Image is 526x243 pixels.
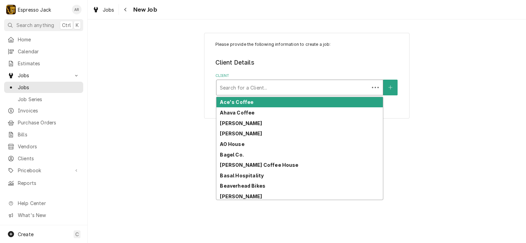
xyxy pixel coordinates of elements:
[220,120,262,126] strong: [PERSON_NAME]
[4,165,83,176] a: Go to Pricebook
[220,162,298,168] strong: [PERSON_NAME] Coffee House
[215,73,399,79] label: Client
[220,110,254,116] strong: Ahava Coffee
[4,58,83,69] a: Estimates
[220,131,262,136] strong: [PERSON_NAME]
[215,58,399,67] legend: Client Details
[4,82,83,93] a: Jobs
[215,41,399,95] div: Job Create/Update Form
[18,107,80,114] span: Invoices
[6,5,16,14] div: Espresso Jack's Avatar
[18,96,80,103] span: Job Series
[18,36,80,43] span: Home
[220,173,264,178] strong: Basal Hospitality
[18,131,80,138] span: Bills
[383,80,398,95] button: Create New Client
[131,5,157,14] span: New Job
[18,6,51,13] div: Espresso Jack
[72,5,82,14] div: AR
[103,6,114,13] span: Jobs
[62,22,71,29] span: Ctrl
[4,117,83,128] a: Purchase Orders
[220,99,253,105] strong: Ace's Coffee
[4,153,83,164] a: Clients
[18,143,80,150] span: Vendors
[120,4,131,15] button: Navigate back
[90,4,117,15] a: Jobs
[4,105,83,116] a: Invoices
[18,48,80,55] span: Calendar
[18,179,80,187] span: Reports
[18,212,79,219] span: What's New
[18,167,70,174] span: Pricebook
[388,85,392,90] svg: Create New Client
[4,198,83,209] a: Go to Help Center
[4,129,83,140] a: Bills
[72,5,82,14] div: Allan Ross's Avatar
[215,73,399,95] div: Client
[18,60,80,67] span: Estimates
[18,155,80,162] span: Clients
[204,33,410,119] div: Job Create/Update
[4,19,83,31] button: Search anythingCtrlK
[6,5,16,14] div: E
[16,22,54,29] span: Search anything
[4,177,83,189] a: Reports
[4,94,83,105] a: Job Series
[220,183,265,189] strong: Beaverhead Bikes
[18,231,34,237] span: Create
[18,119,80,126] span: Purchase Orders
[4,46,83,57] a: Calendar
[4,210,83,221] a: Go to What's New
[18,200,79,207] span: Help Center
[18,72,70,79] span: Jobs
[220,141,244,147] strong: AO House
[75,231,79,238] span: C
[220,152,243,158] strong: Bagel Co.
[18,84,80,91] span: Jobs
[4,141,83,152] a: Vendors
[4,70,83,81] a: Go to Jobs
[4,34,83,45] a: Home
[76,22,79,29] span: K
[215,41,399,48] p: Please provide the following information to create a job:
[220,193,262,199] strong: [PERSON_NAME]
